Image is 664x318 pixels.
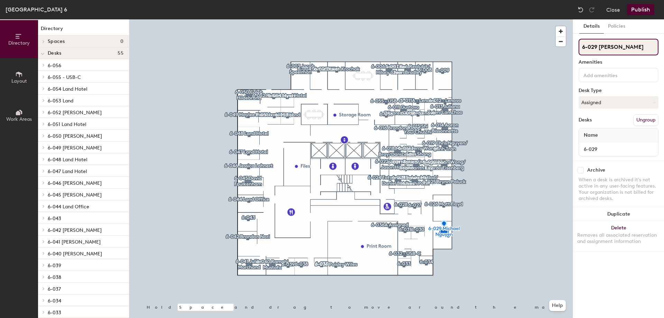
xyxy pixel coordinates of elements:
[579,96,658,109] button: Assigned
[577,232,660,245] div: Removes all associated reservation and assignment information
[579,88,658,93] div: Desk Type
[579,19,604,34] button: Details
[48,39,65,44] span: Spaces
[606,4,620,15] button: Close
[48,86,87,92] span: 6-054 Land Hotel
[577,6,584,13] img: Undo
[48,298,61,304] span: 6-034
[580,144,657,154] input: Unnamed desk
[573,207,664,221] button: Duplicate
[48,180,102,186] span: 6-046 [PERSON_NAME]
[573,221,664,252] button: DeleteRemoves all associated reservation and assignment information
[48,274,61,280] span: 6-038
[11,78,27,84] span: Layout
[48,204,89,210] span: 6-044 Land Office
[579,177,658,202] div: When a desk is archived it's not active in any user-facing features. Your organization is not bil...
[604,19,629,34] button: Policies
[48,310,61,316] span: 6-033
[627,4,654,15] button: Publish
[48,121,86,127] span: 6-051 Land Hotel
[579,117,592,123] div: Desks
[38,25,129,36] h1: Directory
[48,98,73,104] span: 6-053 Land
[48,133,102,139] span: 6-050 [PERSON_NAME]
[8,40,30,46] span: Directory
[48,192,102,198] span: 6-045 [PERSON_NAME]
[587,167,605,173] div: Archive
[579,60,658,65] div: Amenities
[6,5,67,14] div: [GEOGRAPHIC_DATA] 6
[580,129,601,142] span: Name
[549,300,566,311] button: Help
[48,157,87,163] span: 6-048 Land Hotel
[48,239,101,245] span: 6-041 [PERSON_NAME]
[120,39,123,44] span: 0
[582,71,644,79] input: Add amenities
[48,216,61,221] span: 6-043
[48,74,81,80] span: 6-055 - USB-C
[48,51,61,56] span: Desks
[48,169,87,174] span: 6-047 Land Hotel
[48,63,61,69] span: 6-056
[48,286,61,292] span: 6-037
[48,110,102,116] span: 6-052 [PERSON_NAME]
[48,251,102,257] span: 6-040 [PERSON_NAME]
[633,114,658,126] button: Ungroup
[588,6,595,13] img: Redo
[48,145,102,151] span: 6-049 [PERSON_NAME]
[48,263,61,269] span: 6-039
[48,227,102,233] span: 6-042 [PERSON_NAME]
[118,51,123,56] span: 55
[6,116,32,122] span: Work Areas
